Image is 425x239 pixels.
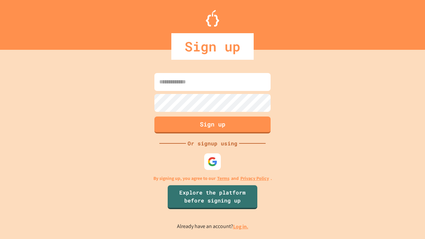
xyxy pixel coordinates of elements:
[171,33,254,60] div: Sign up
[153,175,272,182] p: By signing up, you agree to our and .
[177,222,248,231] p: Already have an account?
[168,185,257,209] a: Explore the platform before signing up
[208,157,217,167] img: google-icon.svg
[233,223,248,230] a: Log in.
[154,117,271,133] button: Sign up
[206,10,219,27] img: Logo.svg
[186,139,239,147] div: Or signup using
[217,175,229,182] a: Terms
[240,175,269,182] a: Privacy Policy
